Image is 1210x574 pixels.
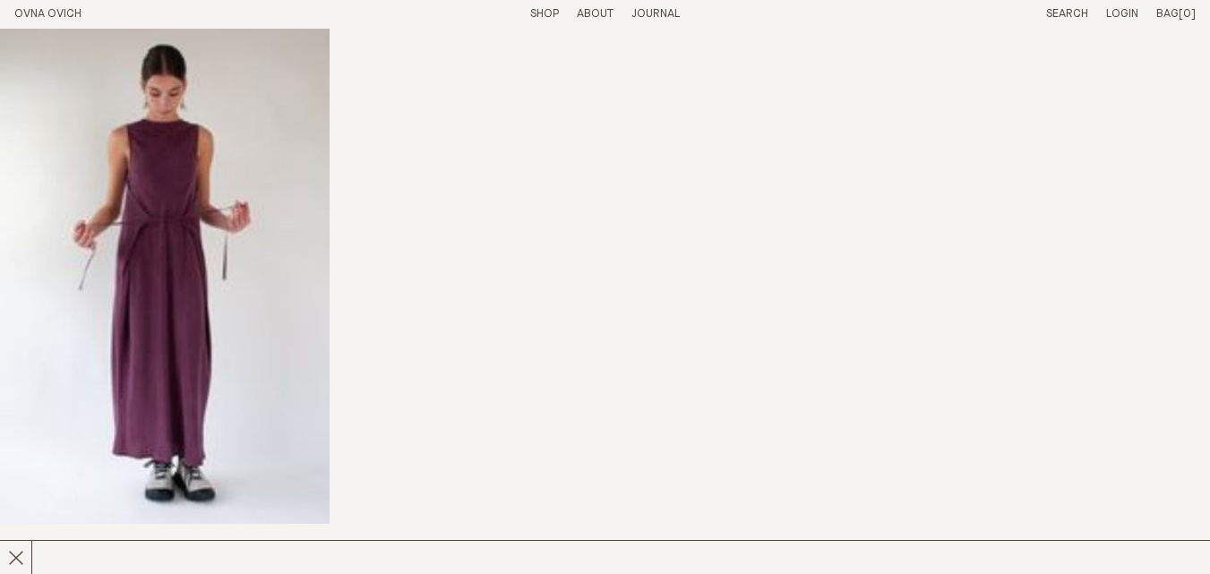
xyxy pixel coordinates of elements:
[1179,8,1196,20] span: [0]
[1156,8,1179,20] span: Bag
[577,7,614,22] summary: About
[530,8,559,20] a: Shop
[631,8,680,20] a: Journal
[14,8,82,20] a: Home
[1106,8,1138,20] a: Login
[14,538,299,564] h2: Wing Dress
[1046,8,1088,20] a: Search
